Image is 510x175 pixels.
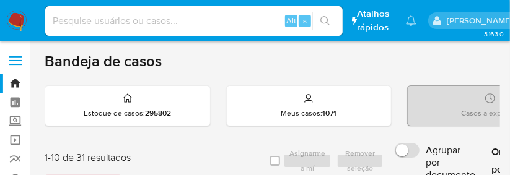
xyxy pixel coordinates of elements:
[358,7,394,33] span: Atalhos rápidos
[312,12,338,30] button: search-icon
[286,15,296,27] span: Alt
[303,15,307,27] span: s
[406,15,416,26] a: Notificações
[45,13,343,29] input: Pesquise usuários ou casos...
